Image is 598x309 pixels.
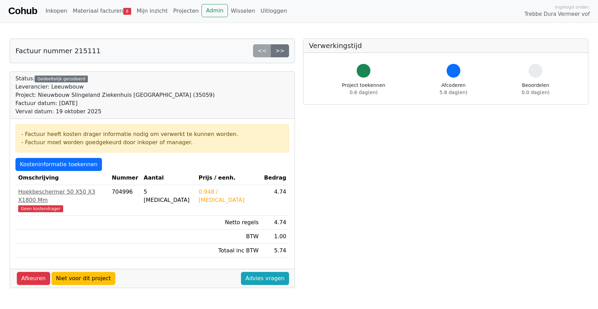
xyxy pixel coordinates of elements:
div: Verval datum: 19 oktober 2025 [15,107,215,116]
a: Projecten [170,4,202,18]
span: Ingelogd onder: [555,4,590,10]
span: 5.8 dag(en) [439,90,467,95]
td: Netto regels [196,216,261,230]
a: Inkopen [43,4,70,18]
th: Bedrag [261,171,289,185]
td: 4.74 [261,185,289,216]
a: Mijn inzicht [134,4,171,18]
div: - Factuur heeft kosten drager informatie nodig om verwerkt te kunnen worden. [21,130,283,138]
div: Hoekbeschermer 50 X50 X3 X1800 Mm [18,188,106,204]
th: Omschrijving [15,171,109,185]
a: Afkeuren [17,272,50,285]
a: Cohub [8,3,37,19]
a: Niet voor dit project [51,272,115,285]
a: Admin [202,4,228,17]
th: Nummer [109,171,141,185]
a: Hoekbeschermer 50 X50 X3 X1800 MmGeen kostendrager [18,188,106,213]
div: Project toekennen [342,82,385,96]
div: 0.948 / [MEDICAL_DATA] [198,188,258,204]
td: 704996 [109,185,141,216]
td: 1.00 [261,230,289,244]
span: 8 [123,8,131,15]
a: Wisselen [228,4,258,18]
h5: Verwerkingstijd [309,42,583,50]
a: Advies vragen [241,272,289,285]
td: 4.74 [261,216,289,230]
div: Afcoderen [439,82,467,96]
th: Aantal [141,171,196,185]
th: Prijs / eenh. [196,171,261,185]
td: BTW [196,230,261,244]
h5: Factuur nummer 215111 [15,47,101,55]
a: >> [271,44,289,57]
div: Status: [15,75,215,116]
td: Totaal inc BTW [196,244,261,258]
span: Trebbe Dura Vermeer vof [525,10,590,18]
span: Geen kostendrager [18,205,63,212]
div: Gedeeltelijk gecodeerd [35,76,88,82]
span: 0.6 dag(en) [350,90,378,95]
a: Uitloggen [258,4,290,18]
td: 5.74 [261,244,289,258]
div: Beoordelen [522,82,550,96]
div: 5 [MEDICAL_DATA] [144,188,193,204]
a: Kosteninformatie toekennen [15,158,102,171]
div: Leverancier: Leeuwbouw [15,83,215,91]
div: - Factuur moet worden goedgekeurd door inkoper of manager. [21,138,283,147]
span: 0.0 dag(en) [522,90,550,95]
a: Materiaal facturen8 [70,4,134,18]
div: Project: Nieuwbouw Slingeland Ziekenhuis [GEOGRAPHIC_DATA] (35059) [15,91,215,99]
div: Factuur datum: [DATE] [15,99,215,107]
